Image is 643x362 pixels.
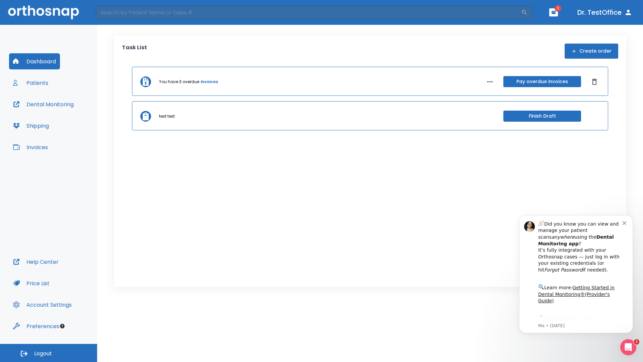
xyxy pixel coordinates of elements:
[589,76,600,87] button: Dismiss
[9,318,63,334] button: Preferences
[9,297,76,313] button: Account Settings
[9,53,60,69] button: Dashboard
[9,139,52,155] button: Invoices
[634,339,639,345] span: 1
[8,5,79,19] img: Orthosnap
[9,275,54,291] button: Price List
[159,113,175,119] p: test test
[59,323,65,329] div: Tooltip anchor
[503,111,581,122] button: Finish Draft
[503,76,581,87] button: Pay overdue invoices
[555,5,561,12] span: 1
[9,254,63,270] button: Help Center
[159,79,199,85] p: You have 3 overdue
[201,79,218,85] a: invoices
[565,44,618,59] button: Create order
[9,75,52,91] button: Patients
[509,207,643,359] iframe: Intercom notifications message
[96,6,521,19] input: Search by Patient Name or Case #
[9,118,53,134] button: Shipping
[34,350,52,357] span: Logout
[122,44,147,59] p: Task List
[620,339,636,355] iframe: Intercom live chat
[575,6,635,18] button: Dr. TestOffice
[9,96,78,112] button: Dental Monitoring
